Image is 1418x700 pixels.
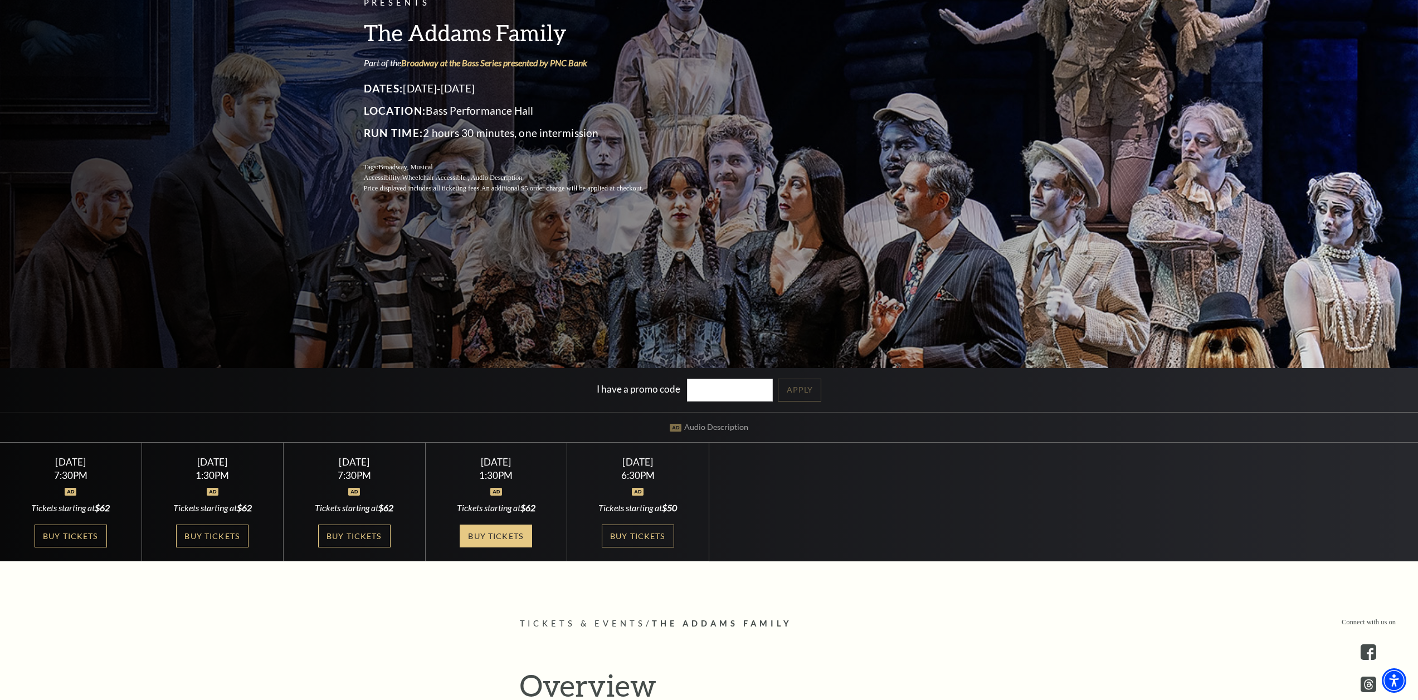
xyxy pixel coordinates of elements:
span: Dates: [364,82,403,95]
span: $62 [95,502,110,513]
div: Tickets starting at [438,502,553,514]
a: threads.com - open in a new tab [1361,677,1376,692]
span: Tickets & Events [520,619,646,628]
span: Run Time: [364,126,423,139]
div: [DATE] [438,456,553,468]
span: $62 [237,502,252,513]
a: Broadway at the Bass Series presented by PNC Bank - open in a new tab [401,57,587,68]
p: / [520,617,899,631]
label: I have a promo code [597,383,680,395]
span: $62 [378,502,393,513]
div: Tickets starting at [297,502,412,514]
a: Buy Tickets [460,525,532,547]
a: facebook - open in a new tab [1361,644,1376,660]
p: Tags: [364,162,670,173]
span: $62 [520,502,535,513]
div: 7:30PM [13,471,128,480]
div: Tickets starting at [13,502,128,514]
div: 1:30PM [438,471,553,480]
div: 1:30PM [155,471,270,480]
a: Buy Tickets [35,525,107,547]
p: Price displayed includes all ticketing fees. [364,183,670,194]
p: Bass Performance Hall [364,102,670,120]
div: [DATE] [13,456,128,468]
a: Buy Tickets [318,525,391,547]
p: Accessibility: [364,173,670,183]
div: 6:30PM [581,471,695,480]
span: $50 [662,502,677,513]
div: [DATE] [297,456,412,468]
a: Buy Tickets [176,525,248,547]
span: Wheelchair Accessible , Audio Description [402,174,522,182]
div: 7:30PM [297,471,412,480]
div: Tickets starting at [155,502,270,514]
div: Tickets starting at [581,502,695,514]
span: Broadway, Musical [378,163,432,171]
p: [DATE]-[DATE] [364,80,670,97]
div: [DATE] [581,456,695,468]
p: Part of the [364,57,670,69]
p: 2 hours 30 minutes, one intermission [364,124,670,142]
a: Buy Tickets [602,525,674,547]
span: Location: [364,104,426,117]
p: Connect with us on [1342,617,1396,628]
div: Accessibility Menu [1382,668,1406,693]
span: An additional $5 order charge will be applied at checkout. [481,184,643,192]
span: The Addams Family [652,619,792,628]
h3: The Addams Family [364,18,670,47]
div: [DATE] [155,456,270,468]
